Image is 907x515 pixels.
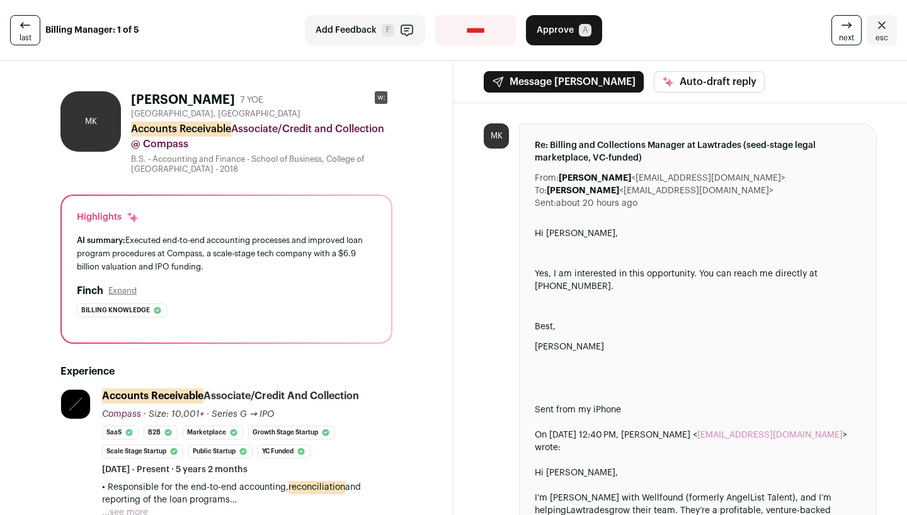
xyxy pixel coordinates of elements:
span: · Size: 10,001+ [144,410,204,419]
h2: Experience [60,364,392,379]
div: B.S. - Accounting and Finance - School of Business, College of [GEOGRAPHIC_DATA] - 2018 [131,154,392,174]
h1: [PERSON_NAME] [131,91,235,109]
span: [PERSON_NAME] [535,342,604,351]
dd: <[EMAIL_ADDRESS][DOMAIN_NAME]> [547,184,773,197]
button: Expand [108,286,137,296]
span: [DATE] - Present · 5 years 2 months [102,463,248,476]
img: 8a7aab256d66ab841b07aecb26bd4730839095ba8b2129b87a394d6e9201b4a5.jpg [61,390,90,419]
li: Marketplace [183,426,243,439]
dt: From: [535,172,559,184]
button: Message [PERSON_NAME] [484,71,644,93]
span: Hi [PERSON_NAME], [535,229,618,238]
strong: Billing Manager: 1 of 5 [45,24,139,37]
dt: Sent: [535,197,556,210]
a: last [10,15,40,45]
dd: about 20 hours ago [556,197,637,210]
span: Yes, I am interested in this opportunity. You can reach me directly at [PHONE_NUMBER]. [535,269,818,291]
a: Lawtrades [566,506,609,515]
h2: Finch [77,283,103,298]
span: · [207,408,209,421]
span: A [579,24,591,37]
div: MK [484,123,509,149]
button: Add Feedback F [305,15,425,45]
div: MK [60,91,121,152]
span: Add Feedback [316,24,377,37]
blockquote: On [DATE] 12:40 PM, [PERSON_NAME] < > wrote: [535,429,861,467]
span: F [382,24,394,37]
b: [PERSON_NAME] [547,186,619,195]
span: Best, [535,322,556,331]
span: Billing knowledge [81,304,150,317]
mark: reconciliation [288,480,345,494]
a: Close [867,15,897,45]
div: Hi [PERSON_NAME], [535,467,861,479]
b: [PERSON_NAME] [559,174,631,183]
span: Re: Billing and Collections Manager at Lawtrades (seed-stage legal marketplace, VC-funded) [535,139,861,164]
li: Public Startup [188,444,253,458]
button: Approve A [526,15,602,45]
div: Associate/Credit and Collection @ Compass [131,122,392,152]
span: last [20,33,31,43]
a: next [831,15,862,45]
li: YC Funded [258,444,311,458]
a: [EMAIL_ADDRESS][DOMAIN_NAME] [697,431,843,439]
span: AI summary: [77,236,125,244]
span: [GEOGRAPHIC_DATA], [GEOGRAPHIC_DATA] [131,109,300,119]
li: Scale Stage Startup [102,444,183,458]
dt: To: [535,184,547,197]
li: Growth Stage Startup [248,426,335,439]
dd: <[EMAIL_ADDRESS][DOMAIN_NAME]> [559,172,785,184]
p: • Responsible for the end-to-end accounting, and reporting of the loan programs [102,481,392,506]
span: Series G → IPO [212,410,274,419]
span: Compass [102,410,141,419]
li: SaaS [102,426,139,439]
mark: Accounts Receivable [102,388,203,404]
div: Executed end-to-end accounting processes and improved loan program procedures at Compass, a scale... [77,234,376,273]
span: Approve [537,24,574,37]
span: next [839,33,854,43]
span: esc [876,33,888,43]
button: Auto-draft reply [654,71,765,93]
div: Sent from my iPhone [535,404,861,416]
li: B2B [144,426,178,439]
div: Associate/Credit and Collection [102,389,359,403]
div: Highlights [77,211,139,224]
mark: Accounts Receivable [131,122,231,137]
div: 7 YOE [240,94,263,106]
